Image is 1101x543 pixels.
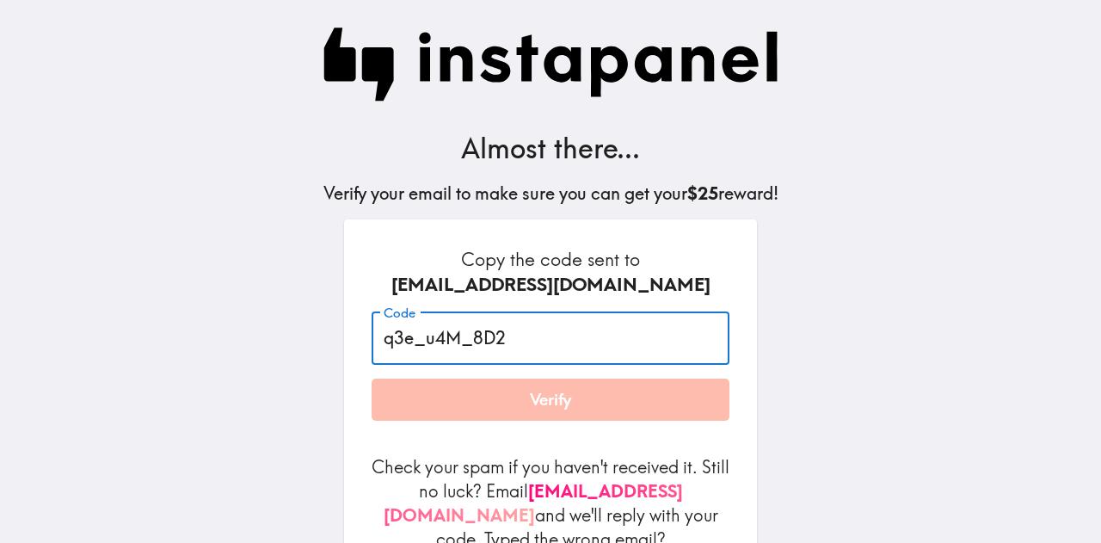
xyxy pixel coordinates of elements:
[384,304,415,323] label: Code
[687,182,718,204] b: $25
[372,379,729,422] button: Verify
[323,182,778,206] h5: Verify your email to make sure you can get your reward!
[372,247,729,298] h6: Copy the code sent to
[372,272,729,298] div: [EMAIL_ADDRESS][DOMAIN_NAME]
[384,480,683,526] a: [EMAIL_ADDRESS][DOMAIN_NAME]
[323,129,778,168] h3: Almost there...
[372,312,729,365] input: xxx_xxx_xxx
[323,28,778,102] img: Instapanel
